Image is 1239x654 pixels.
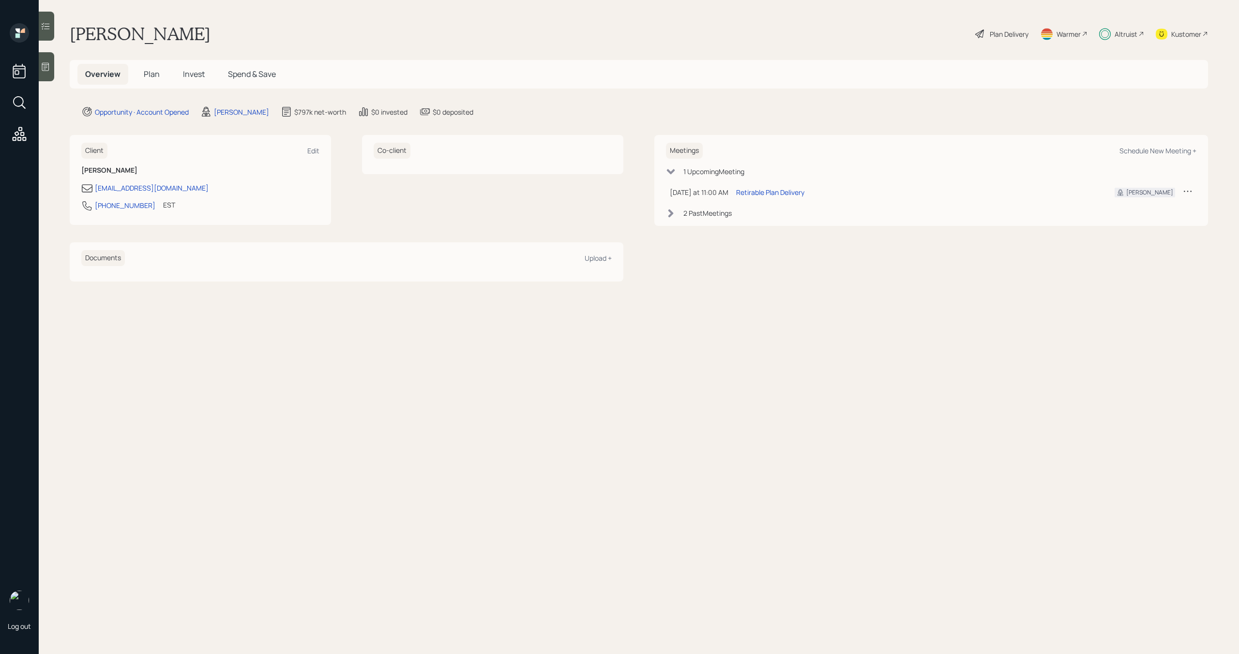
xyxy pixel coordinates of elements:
[1119,146,1196,155] div: Schedule New Meeting +
[95,107,189,117] div: Opportunity · Account Opened
[990,29,1028,39] div: Plan Delivery
[95,200,155,210] div: [PHONE_NUMBER]
[736,187,804,197] div: Retirable Plan Delivery
[95,183,209,193] div: [EMAIL_ADDRESS][DOMAIN_NAME]
[8,622,31,631] div: Log out
[228,69,276,79] span: Spend & Save
[1057,29,1081,39] div: Warmer
[1171,29,1201,39] div: Kustomer
[10,591,29,610] img: michael-russo-headshot.png
[81,143,107,159] h6: Client
[371,107,408,117] div: $0 invested
[433,107,473,117] div: $0 deposited
[307,146,319,155] div: Edit
[214,107,269,117] div: [PERSON_NAME]
[294,107,346,117] div: $797k net-worth
[85,69,121,79] span: Overview
[183,69,205,79] span: Invest
[163,200,175,210] div: EST
[670,187,728,197] div: [DATE] at 11:00 AM
[666,143,703,159] h6: Meetings
[374,143,410,159] h6: Co-client
[683,166,744,177] div: 1 Upcoming Meeting
[585,253,612,263] div: Upload +
[81,250,125,266] h6: Documents
[683,208,732,218] div: 2 Past Meeting s
[144,69,160,79] span: Plan
[1126,188,1173,197] div: [PERSON_NAME]
[1115,29,1137,39] div: Altruist
[70,23,211,45] h1: [PERSON_NAME]
[81,166,319,175] h6: [PERSON_NAME]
